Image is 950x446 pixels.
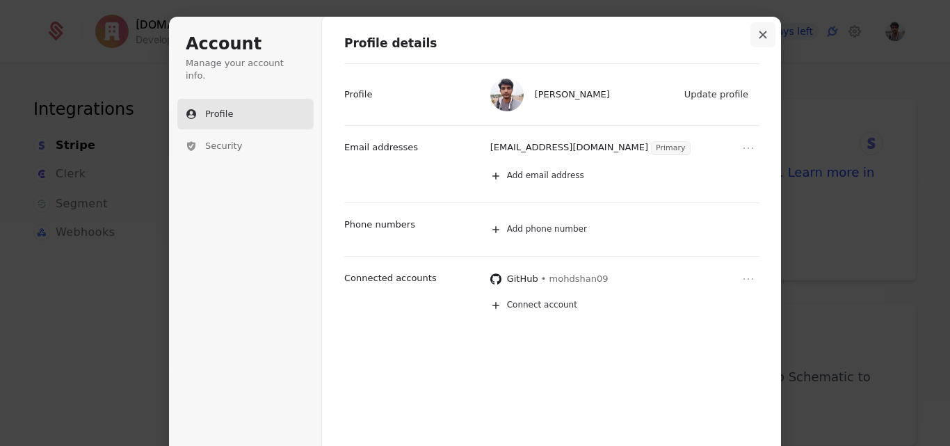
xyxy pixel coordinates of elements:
[541,273,609,285] span: • mohdshan09
[483,214,775,245] button: Add phone number
[205,108,233,120] span: Profile
[750,22,775,47] button: Close modal
[205,140,242,152] span: Security
[507,224,587,235] span: Add phone number
[507,273,538,285] p: GitHub
[677,84,757,105] button: Update profile
[507,170,584,182] span: Add email address
[344,272,437,285] p: Connected accounts
[177,99,314,129] button: Profile
[652,142,690,154] span: Primary
[740,271,757,287] button: Open menu
[177,131,314,161] button: Security
[507,300,577,311] span: Connect account
[186,33,305,56] h1: Account
[483,290,759,321] button: Connect account
[344,141,418,154] p: Email addresses
[535,88,610,101] span: [PERSON_NAME]
[344,88,372,101] p: Profile
[186,57,305,82] p: Manage your account info.
[490,141,648,155] p: [EMAIL_ADDRESS][DOMAIN_NAME]
[344,35,759,52] h1: Profile details
[344,218,415,231] p: Phone numbers
[490,273,501,285] img: GitHub
[483,161,775,191] button: Add email address
[740,140,757,157] button: Open menu
[490,78,524,111] img: Mohammad Shan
